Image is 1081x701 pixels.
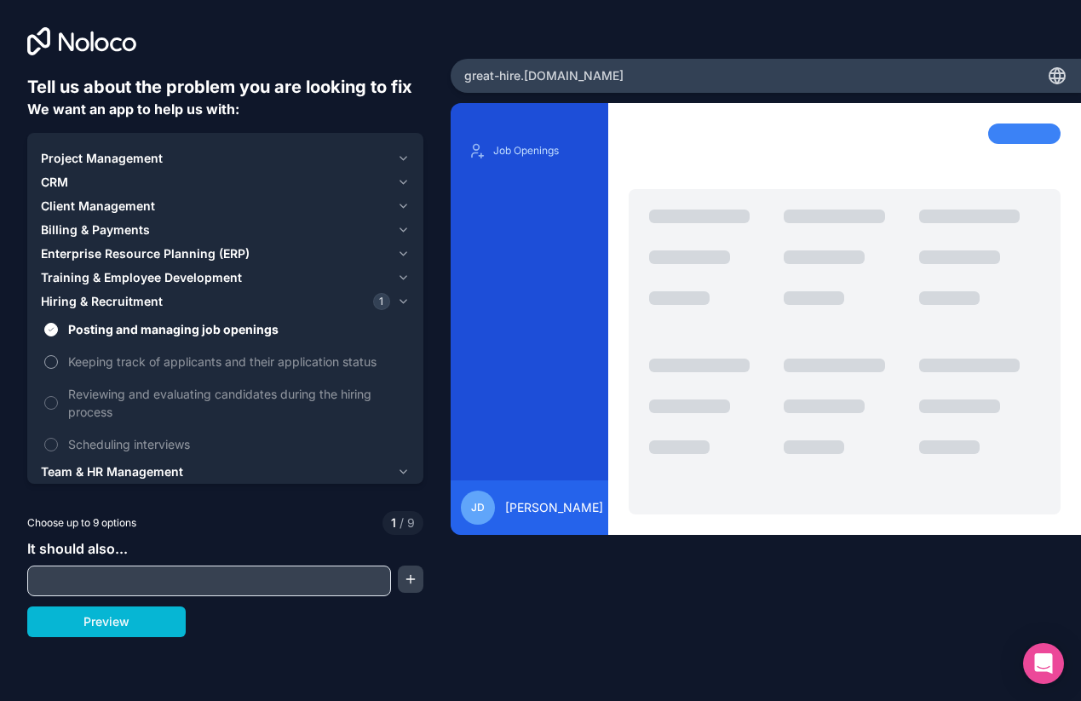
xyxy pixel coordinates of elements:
span: We want an app to help us with: [27,101,239,118]
button: Scheduling interviews [44,438,58,451]
button: Training & Employee Development [41,266,410,290]
span: Enterprise Resource Planning (ERP) [41,245,250,262]
p: Job Openings [493,144,591,158]
div: Hiring & Recruitment1 [41,313,410,460]
span: Project Management [41,150,163,167]
button: Client Management [41,194,410,218]
span: Keeping track of applicants and their application status [68,353,406,371]
button: Posting and managing job openings [44,323,58,336]
span: Hiring & Recruitment [41,293,163,310]
button: CRM [41,170,410,194]
button: Hiring & Recruitment1 [41,290,410,313]
span: Training & Employee Development [41,269,242,286]
span: [PERSON_NAME] [505,499,603,516]
span: Reviewing and evaluating candidates during the hiring process [68,385,406,421]
span: Client Management [41,198,155,215]
button: Project Management [41,147,410,170]
span: 9 [396,514,415,531]
div: scrollable content [464,137,595,467]
span: Team & HR Management [41,463,183,480]
span: 1 [391,514,396,531]
span: Scheduling interviews [68,435,406,453]
button: Enterprise Resource Planning (ERP) [41,242,410,266]
div: Open Intercom Messenger [1023,643,1064,684]
button: Billing & Payments [41,218,410,242]
span: Billing & Payments [41,221,150,238]
span: CRM [41,174,68,191]
h6: Tell us about the problem you are looking to fix [27,75,423,99]
button: Reviewing and evaluating candidates during the hiring process [44,396,58,410]
button: Preview [27,606,186,637]
span: great-hire .[DOMAIN_NAME] [464,67,624,84]
span: Posting and managing job openings [68,320,406,338]
span: JD [471,501,485,514]
button: Keeping track of applicants and their application status [44,355,58,369]
span: 1 [373,293,390,310]
span: It should also... [27,540,128,557]
button: Team & HR Management [41,460,410,484]
span: Choose up to 9 options [27,515,136,531]
span: / [400,515,404,530]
